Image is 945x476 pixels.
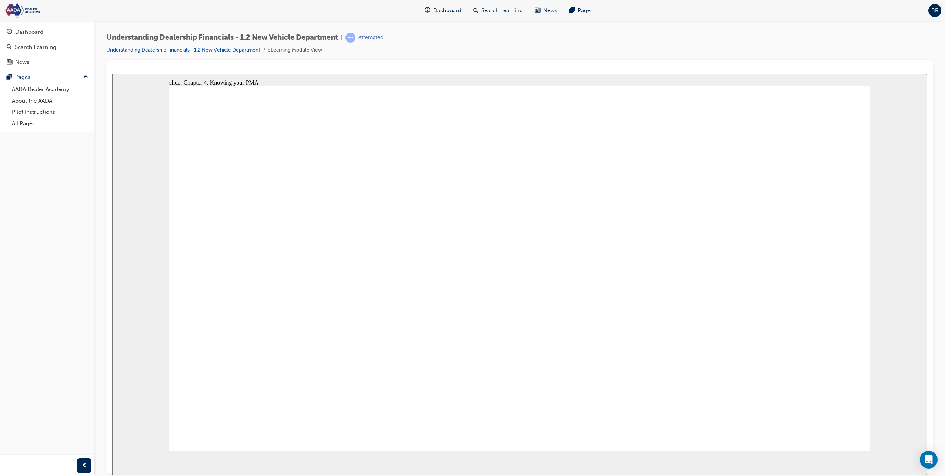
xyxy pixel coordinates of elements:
a: Dashboard [3,25,91,39]
a: Pilot Instructions [9,106,91,118]
a: guage-iconDashboard [419,3,467,18]
span: search-icon [7,44,12,51]
span: guage-icon [7,29,12,36]
span: Dashboard [433,6,461,15]
a: News [3,55,91,69]
div: Search Learning [15,43,56,52]
span: pages-icon [569,6,575,15]
span: learningRecordVerb_ATTEMPT-icon [345,33,355,43]
a: Understanding Dealership Financials - 1.2 New Vehicle Department [106,47,260,53]
a: Search Learning [3,40,91,54]
button: BR [928,4,941,17]
span: news-icon [535,6,540,15]
button: DashboardSearch LearningNews [3,24,91,70]
a: All Pages [9,118,91,129]
span: | [341,33,343,42]
span: News [543,6,557,15]
span: guage-icon [425,6,430,15]
span: Understanding Dealership Financials - 1.2 New Vehicle Department [106,33,338,42]
div: News [15,58,29,66]
span: Pages [578,6,593,15]
span: news-icon [7,59,12,66]
span: Search Learning [481,6,523,15]
div: Attempted [358,34,383,41]
div: Dashboard [15,28,43,36]
span: prev-icon [81,461,87,470]
a: pages-iconPages [563,3,599,18]
div: Open Intercom Messenger [920,451,938,469]
span: pages-icon [7,74,12,81]
span: up-icon [83,72,89,82]
li: eLearning Module View [268,46,322,54]
a: About the AADA [9,95,91,107]
button: Pages [3,70,91,84]
div: Pages [15,73,30,82]
span: search-icon [473,6,478,15]
a: search-iconSearch Learning [467,3,529,18]
a: AADA Dealer Academy [9,84,91,95]
img: Trak [4,2,89,19]
a: news-iconNews [529,3,563,18]
span: BR [931,6,939,15]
